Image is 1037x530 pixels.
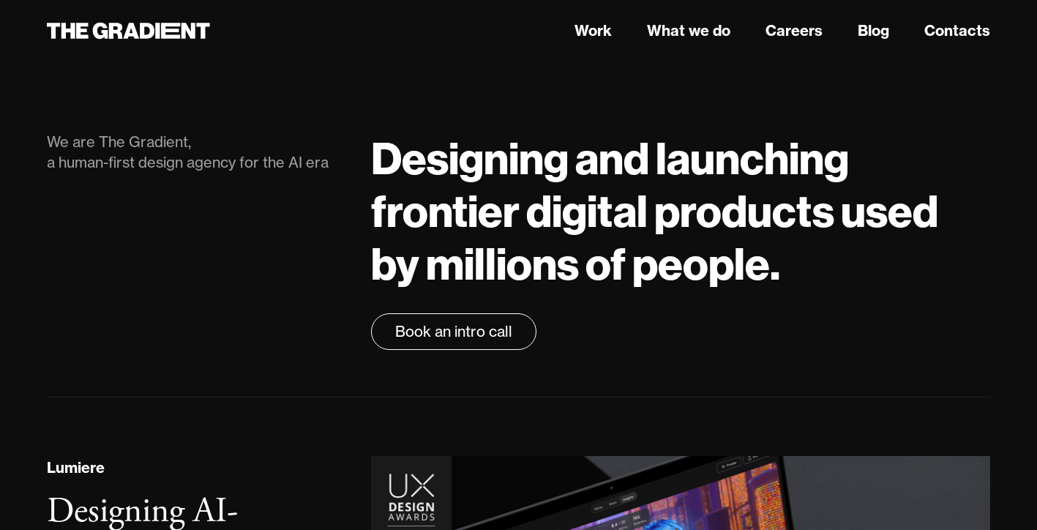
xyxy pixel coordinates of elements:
[647,20,730,42] a: What we do
[371,313,536,350] a: Book an intro call
[371,132,990,290] h1: Designing and launching frontier digital products used by millions of people.
[858,20,889,42] a: Blog
[924,20,990,42] a: Contacts
[47,457,105,479] div: Lumiere
[574,20,612,42] a: Work
[765,20,823,42] a: Careers
[47,132,342,173] div: We are The Gradient, a human-first design agency for the AI era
